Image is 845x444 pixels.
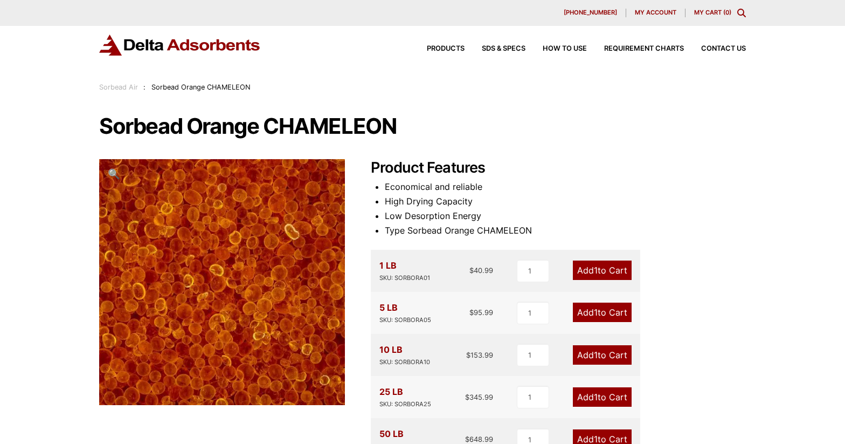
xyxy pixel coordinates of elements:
a: Requirement Charts [587,45,684,52]
span: $ [469,266,474,275]
div: 1 LB [379,258,430,283]
a: Add1to Cart [573,387,632,407]
div: 5 LB [379,300,431,325]
span: 1 [594,350,598,360]
span: : [143,83,146,91]
span: 🔍 [108,168,120,180]
a: [PHONE_NUMBER] [555,9,626,17]
img: Delta Adsorbents [99,35,261,56]
span: 1 [594,307,598,318]
span: Sorbead Orange CHAMELEON [151,83,251,91]
span: [PHONE_NUMBER] [564,10,617,16]
a: Sorbead Air [99,83,138,91]
div: Toggle Modal Content [737,9,746,17]
img: Sorbead Orange CHAMELEON [99,159,345,405]
span: Requirement Charts [604,45,684,52]
span: 1 [594,392,598,402]
span: $ [465,435,469,443]
a: My account [626,9,685,17]
bdi: 345.99 [465,393,493,401]
a: SDS & SPECS [465,45,525,52]
a: Products [410,45,465,52]
span: Products [427,45,465,52]
span: $ [466,351,470,359]
span: Contact Us [701,45,746,52]
div: 10 LB [379,343,430,367]
li: Low Desorption Energy [385,209,746,223]
bdi: 40.99 [469,266,493,275]
a: Contact Us [684,45,746,52]
div: SKU: SORBORA05 [379,315,431,325]
span: $ [469,308,474,317]
a: My Cart (0) [694,9,731,16]
span: How to Use [543,45,587,52]
span: SDS & SPECS [482,45,525,52]
span: $ [465,393,469,401]
span: 1 [594,265,598,276]
bdi: 648.99 [465,435,493,443]
li: High Drying Capacity [385,194,746,209]
div: SKU: SORBORA10 [379,357,430,367]
h1: Sorbead Orange CHAMELEON [99,115,746,138]
li: Type Sorbead Orange CHAMELEON [385,223,746,238]
a: Add1to Cart [573,303,632,322]
a: Add1to Cart [573,261,632,280]
div: SKU: SORBORA01 [379,273,430,283]
span: 0 [725,9,729,16]
a: Add1to Cart [573,345,632,365]
bdi: 153.99 [466,351,493,359]
span: My account [635,10,676,16]
div: SKU: SORBORA25 [379,399,431,409]
a: Sorbead Orange CHAMELEON [99,276,345,286]
li: Economical and reliable [385,180,746,194]
bdi: 95.99 [469,308,493,317]
h2: Product Features [371,159,746,177]
a: View full-screen image gallery [99,159,129,189]
div: 25 LB [379,385,431,409]
a: How to Use [525,45,587,52]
